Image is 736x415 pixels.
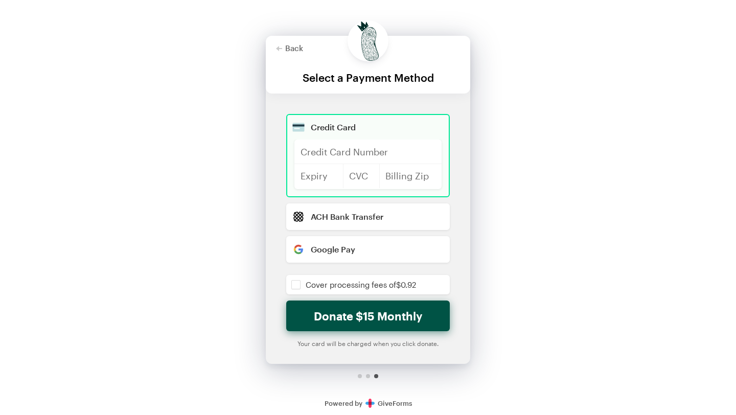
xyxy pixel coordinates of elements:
div: Select a Payment Method [276,72,460,83]
iframe: Secure postal code input frame [385,173,435,185]
button: Donate $15 Monthly [286,301,450,331]
iframe: Secure expiration date input frame [301,173,337,185]
div: Credit Card [311,123,442,131]
button: Back [276,44,303,52]
div: Your card will be charged when you click donate. [286,339,450,348]
iframe: Secure CVC input frame [349,173,374,185]
iframe: Secure card number input frame [301,149,435,161]
a: Secure DonationsPowered byGiveForms [325,399,412,407]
